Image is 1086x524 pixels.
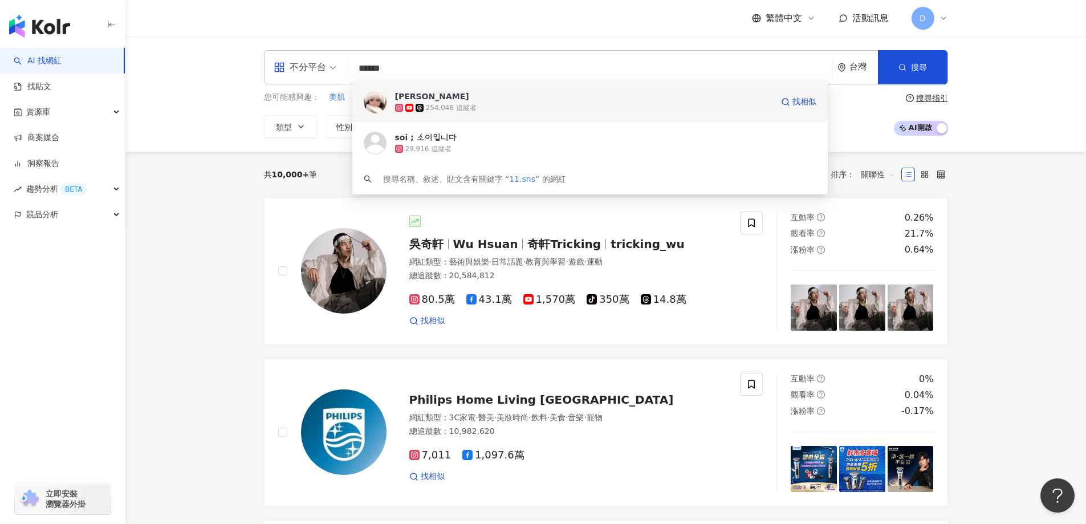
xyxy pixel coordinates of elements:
div: 不分平台 [274,58,326,76]
span: question-circle [817,407,825,415]
span: Wu Hsuan [453,237,518,251]
span: · [523,257,526,266]
span: 1,097.6萬 [462,449,524,461]
span: 互動率 [791,213,815,222]
div: 網紅類型 ： [409,257,727,268]
span: 趨勢分析 [26,176,87,202]
span: · [475,413,478,422]
img: post-image [888,446,934,492]
span: · [584,413,586,422]
span: 美肌 [329,92,345,103]
div: 台灣 [849,62,878,72]
a: 商案媒合 [14,132,59,144]
img: post-image [888,285,934,331]
span: D [920,12,926,25]
img: post-image [839,446,885,492]
div: 網紅類型 ： [409,412,727,424]
span: · [566,413,568,422]
a: 找相似 [781,91,816,113]
span: 競品分析 [26,202,58,228]
a: searchAI 找網紅 [14,55,62,67]
a: chrome extension立即安裝 瀏覽器外掛 [15,484,111,514]
button: 美肌 [328,91,345,104]
span: 找相似 [792,96,816,108]
span: question-circle [817,213,825,221]
a: 洞察報告 [14,158,59,169]
img: post-image [791,285,837,331]
span: 遊戲 [568,257,584,266]
div: 總追蹤數 ： 20,584,812 [409,270,727,282]
span: 觀看率 [791,229,815,238]
span: 美食 [550,413,566,422]
span: 類型 [276,123,292,132]
span: 14.8萬 [641,294,686,306]
span: · [566,257,568,266]
span: 搜尋 [911,63,927,72]
img: post-image [839,285,885,331]
span: search [364,175,372,183]
a: KOL AvatarPhilips Home Living [GEOGRAPHIC_DATA]網紅類型：3C家電·醫美·美妝時尚·飲料·美食·音樂·寵物總追蹤數：10,982,6207,0111... [264,359,948,506]
span: 11.sns [509,174,535,184]
span: · [528,413,531,422]
div: 總追蹤數 ： 10,982,620 [409,426,727,437]
div: soi ; 소이입니다 [395,132,457,143]
span: · [489,257,491,266]
a: 找相似 [409,315,445,327]
div: 0.26% [905,212,934,224]
span: 教育與學習 [526,257,566,266]
button: 類型 [264,115,318,138]
span: question-circle [906,94,914,102]
span: 關聯性 [861,165,895,184]
span: 互動率 [791,374,815,383]
span: question-circle [817,229,825,237]
div: 搜尋名稱、敘述、貼文含有關鍵字 “ ” 的網紅 [383,173,566,185]
span: 找相似 [421,471,445,482]
span: 運動 [587,257,603,266]
div: 0.64% [905,243,934,256]
span: 日常話題 [491,257,523,266]
div: 0.04% [905,389,934,401]
span: 350萬 [587,294,629,306]
span: tricking_wu [611,237,685,251]
span: 性別 [336,123,352,132]
span: 音樂 [568,413,584,422]
span: question-circle [817,246,825,254]
div: BETA [60,184,87,195]
span: 漲粉率 [791,245,815,254]
span: question-circle [817,391,825,399]
div: 排序： [831,165,901,184]
button: 性別 [324,115,378,138]
span: 7,011 [409,449,452,461]
img: chrome extension [18,490,40,508]
span: 吳奇軒 [409,237,444,251]
span: 3C家電 [449,413,476,422]
span: rise [14,185,22,193]
a: 找相似 [409,471,445,482]
a: KOL Avatar吳奇軒Wu Hsuan奇軒Trickingtricking_wu網紅類型：藝術與娛樂·日常話題·教育與學習·遊戲·運動總追蹤數：20,584,81280.5萬43.1萬1,5... [264,197,948,345]
span: · [584,257,587,266]
span: 藝術與娛樂 [449,257,489,266]
span: 繁體中文 [766,12,802,25]
div: 0% [919,373,933,385]
span: 80.5萬 [409,294,455,306]
span: 奇軒Tricking [527,237,601,251]
span: 您可能感興趣： [264,92,320,103]
span: 飲料 [531,413,547,422]
div: [PERSON_NAME] [395,91,469,102]
span: 10,000+ [272,170,310,179]
span: 找相似 [421,315,445,327]
span: 資源庫 [26,99,50,125]
span: · [494,413,497,422]
img: KOL Avatar [364,91,387,113]
span: 觀看率 [791,390,815,399]
button: 搜尋 [878,50,947,84]
div: 搜尋指引 [916,94,948,103]
span: question-circle [817,375,825,383]
span: 43.1萬 [466,294,512,306]
a: 找貼文 [14,81,51,92]
div: 254,048 追蹤者 [426,103,477,113]
span: environment [837,63,846,72]
span: 活動訊息 [852,13,889,23]
img: logo [9,15,70,38]
span: 1,570萬 [523,294,576,306]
